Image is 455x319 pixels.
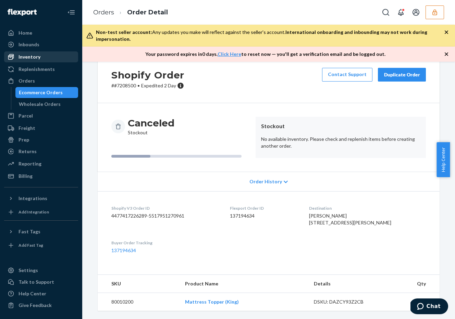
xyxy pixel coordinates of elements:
p: Your password expires in 0 days . to reset now — you'll get a verification email and be logged out. [145,51,385,58]
a: Orders [4,75,78,86]
div: Stockout [128,117,174,136]
a: Freight [4,123,78,134]
td: 1 [384,293,440,311]
button: Open Search Box [379,5,393,19]
div: Home [19,29,32,36]
a: Returns [4,146,78,157]
a: Reporting [4,158,78,169]
div: DSKU: DAZCY93Z2CB [314,298,378,305]
button: Close Navigation [64,5,78,19]
dt: Destination [309,205,426,211]
a: Wholesale Orders [15,99,78,110]
span: Order History [249,178,282,185]
div: Freight [19,125,35,132]
th: SKU [98,275,180,293]
dd: 137194634 [230,212,298,219]
div: Prep [19,136,29,143]
div: Wholesale Orders [19,101,61,108]
span: • [137,83,140,88]
button: Talk to Support [4,277,78,287]
a: Help Center [4,288,78,299]
div: Any updates you make will reflect against the seller's account. [96,29,444,42]
a: Order Detail [127,9,168,16]
span: Non-test seller account: [96,29,152,35]
dd: 4477417226289-5517951270961 [111,212,219,219]
button: Open notifications [394,5,408,19]
a: 137194634 [111,247,136,253]
div: Parcel [19,112,33,119]
a: Orders [93,9,114,16]
a: Prep [4,134,78,145]
iframe: Opens a widget where you can chat to one of our agents [410,298,448,316]
div: Ecommerce Orders [19,89,63,96]
button: Help Center [436,142,450,177]
div: Integrations [19,195,47,202]
a: Parcel [4,110,78,121]
div: Fast Tags [19,228,40,235]
dt: Flexport Order ID [230,205,298,211]
div: Orders [19,77,35,84]
div: Inventory [19,53,40,60]
div: Give Feedback [19,302,52,309]
p: No available inventory. Please check and replenish items before creating another order. [261,136,420,149]
button: Open account menu [409,5,423,19]
a: Settings [4,265,78,276]
dt: Shopify V3 Order ID [111,205,219,211]
th: Qty [384,275,440,293]
span: [PERSON_NAME] [STREET_ADDRESS][PERSON_NAME] [309,213,391,225]
a: Home [4,27,78,38]
button: Fast Tags [4,226,78,237]
button: Duplicate Order [378,68,426,82]
div: Duplicate Order [384,71,420,78]
button: Give Feedback [4,300,78,311]
a: Click Here [218,51,241,57]
div: Talk to Support [19,279,54,285]
a: Inventory [4,51,78,62]
div: Replenishments [19,66,55,73]
div: Billing [19,173,33,180]
td: 80010200 [98,293,180,311]
a: Replenishments [4,64,78,75]
ol: breadcrumbs [88,2,173,23]
button: Integrations [4,193,78,204]
th: Details [308,275,384,293]
span: Expedited 2 Day [141,83,176,88]
a: Billing [4,171,78,182]
div: Add Integration [19,209,49,215]
div: Returns [19,148,37,155]
a: Ecommerce Orders [15,87,78,98]
img: Flexport logo [8,9,37,16]
div: Settings [19,267,38,274]
div: Inbounds [19,41,39,48]
div: Add Fast Tag [19,242,43,248]
h3: Canceled [128,117,174,129]
h2: Shopify Order [111,68,184,82]
a: Mattress Topper (King) [185,299,239,305]
div: Reporting [19,160,41,167]
p: # #7208500 [111,82,184,89]
a: Add Fast Tag [4,240,78,251]
div: Help Center [19,290,46,297]
dt: Buyer Order Tracking [111,240,219,246]
a: Inbounds [4,39,78,50]
a: Contact Support [322,68,372,82]
th: Product Name [180,275,308,293]
a: Add Integration [4,207,78,218]
header: Stockout [261,122,420,130]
